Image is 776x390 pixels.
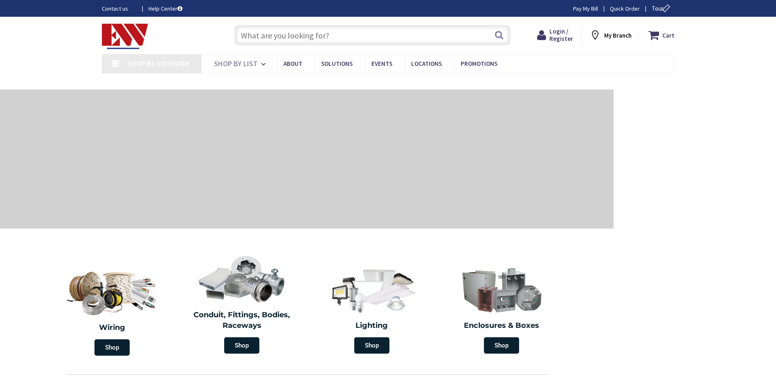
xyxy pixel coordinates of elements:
strong: Cart [662,28,675,43]
a: Cart [648,28,675,43]
h2: Enclosures & Boxes [443,321,561,331]
h2: Lighting [313,321,431,331]
a: Contact us [102,4,135,13]
a: Conduit, Fittings, Bodies, Raceways Shop [179,251,305,358]
span: Shop [354,337,389,354]
a: Wiring Shop [47,262,177,360]
a: Help Center [148,4,182,13]
div: My Branch [589,28,632,43]
h2: Conduit, Fittings, Bodies, Raceways [183,310,301,331]
span: Shop [224,337,259,354]
h2: Wiring [51,323,173,333]
span: Events [371,60,392,67]
strong: My Branch [604,31,632,39]
span: About [283,60,302,67]
input: What are you looking for? [234,25,511,45]
span: Tour [652,4,673,12]
span: Locations [411,60,442,67]
span: Solutions [321,60,353,67]
span: Shop [94,339,130,356]
span: Shop By List [214,59,258,68]
span: Promotions [461,60,497,67]
a: Quick Order [610,4,640,13]
a: Pay My Bill [573,4,598,13]
span: Shop [484,337,519,354]
img: Electrical Wholesalers, Inc. [102,24,148,49]
a: Lighting Shop [309,262,435,358]
span: Shop By Category [127,59,190,68]
a: Login / Register [537,28,573,43]
span: Login / Register [549,27,573,43]
a: Enclosures & Boxes Shop [439,262,565,358]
